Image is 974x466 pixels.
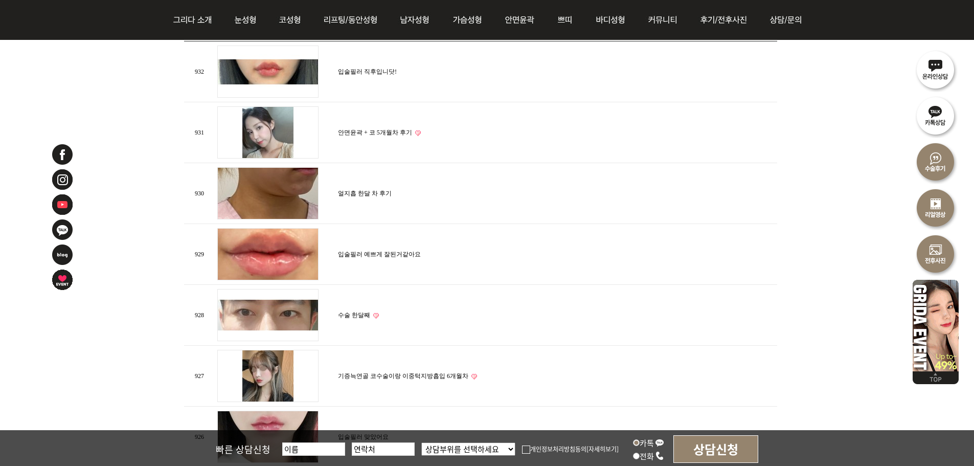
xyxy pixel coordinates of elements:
td: 932 [184,41,215,102]
td: 929 [184,224,215,285]
input: 이름 [282,442,345,456]
a: 안면윤곽 + 코 5개월차 후기 [338,129,412,136]
img: checkbox.png [522,446,530,454]
img: 인기글 [415,130,421,137]
td: 930 [184,163,215,224]
input: 상담신청 [673,435,758,463]
a: 기증늑연골 코수술이랑 이중턱지방흡입 6개월차 [338,372,468,380]
img: 이벤트 [51,269,74,291]
span: 빠른 상담신청 [216,442,270,456]
img: 페이스북 [51,143,74,166]
img: 카카오톡 [51,218,74,241]
input: 연락처 [352,442,415,456]
img: call_icon.png [655,451,664,460]
img: 인스타그램 [51,168,74,191]
a: 입술필러 직후입니닷! [338,68,397,75]
input: 카톡 [633,439,640,446]
label: 전화 [633,451,664,461]
label: 카톡 [633,437,664,448]
label: 개인정보처리방침동의 [522,445,586,453]
a: 입술필러 예쁘게 잘된거같아요 [338,251,421,258]
img: 온라인상담 [913,46,959,92]
img: 카톡상담 [913,92,959,138]
img: 위로가기 [913,371,959,384]
a: [자세히보기] [586,445,619,453]
img: 수술전후사진 [913,230,959,276]
td: 927 [184,346,215,407]
img: kakao_icon.png [655,438,664,447]
a: 수술 한달째 [338,312,370,319]
img: 리얼영상 [913,184,959,230]
img: 네이버블로그 [51,243,74,266]
img: 이벤트 [913,276,959,371]
img: 유투브 [51,193,74,216]
td: 931 [184,102,215,163]
img: 인기글 [373,313,379,319]
a: 얼지흡 한달 차 후기 [338,190,392,197]
td: 928 [184,285,215,346]
img: 인기글 [471,373,477,380]
input: 전화 [633,453,640,459]
img: 수술후기 [913,138,959,184]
